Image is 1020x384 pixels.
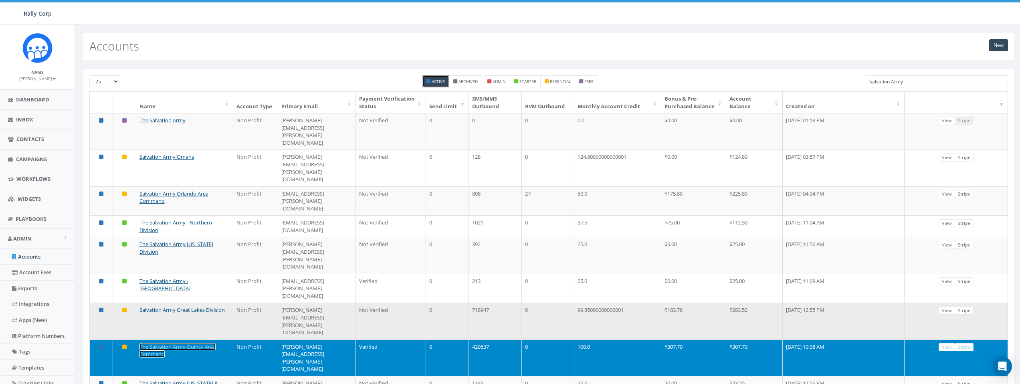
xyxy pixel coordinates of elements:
[139,306,225,313] a: Salvation Army Great Lakes Division
[726,186,783,216] td: $225.80
[426,113,469,150] td: 0
[233,274,278,303] td: Non Profit
[16,96,49,103] span: Dashboard
[139,277,190,292] a: The Salvation Army - [GEOGRAPHIC_DATA]
[939,117,955,125] a: View
[426,186,469,216] td: 0
[939,190,955,198] a: View
[19,76,56,81] small: [PERSON_NAME]
[469,215,521,237] td: 1021
[661,113,726,150] td: $0.00
[661,186,726,216] td: $175.80
[426,340,469,376] td: 0
[726,215,783,237] td: $112.50
[661,237,726,273] td: $0.00
[469,150,521,186] td: 128
[661,92,726,113] th: Bonus &amp; Pre-Purchased Balance: activate to sort column ascending
[783,92,905,113] th: Created on: activate to sort column ascending
[233,150,278,186] td: Non Profit
[469,303,521,339] td: 718947
[278,303,356,339] td: [PERSON_NAME][EMAIL_ADDRESS][PERSON_NAME][DOMAIN_NAME]
[726,237,783,273] td: $25.00
[955,219,974,228] a: Stripe
[426,274,469,303] td: 0
[522,92,574,113] th: RVM Outbound
[278,92,356,113] th: Primary Email : activate to sort column ascending
[233,186,278,216] td: Non Profit
[458,79,478,84] small: Archived
[139,153,194,160] a: Salvation Army Omaha
[356,150,426,186] td: Not Verified
[989,39,1008,51] a: New
[278,340,356,376] td: [PERSON_NAME][EMAIL_ADDRESS][PERSON_NAME][DOMAIN_NAME]
[432,79,445,84] small: Active
[356,237,426,273] td: Not Verified
[522,113,574,150] td: 0
[522,303,574,339] td: 0
[955,154,974,162] a: Stripe
[574,303,661,339] td: 99.85000000000001
[278,274,356,303] td: [EMAIL_ADDRESS][PERSON_NAME][DOMAIN_NAME]
[522,340,574,376] td: 0
[469,274,521,303] td: 213
[426,92,469,113] th: Send Limit: activate to sort column ascending
[469,237,521,273] td: 392
[16,156,47,163] span: Campaigns
[139,343,216,358] a: The Salvation Army Quincy Area Command
[574,186,661,216] td: 50.0
[574,340,661,376] td: 100.0
[783,274,905,303] td: [DATE] 11:09 AM
[661,303,726,339] td: $183.76
[726,303,783,339] td: $283.52
[939,307,955,315] a: View
[783,303,905,339] td: [DATE] 12:55 PM
[939,277,955,286] a: View
[24,10,52,17] span: Rally Corp
[139,241,213,255] a: The Salvation Army [US_STATE] Division
[661,150,726,186] td: $0.00
[783,237,905,273] td: [DATE] 11:50 AM
[19,75,56,82] a: [PERSON_NAME]
[955,277,974,286] a: Stripe
[661,274,726,303] td: $0.00
[16,175,50,182] span: Workflows
[726,113,783,150] td: $0.00
[426,150,469,186] td: 0
[939,154,955,162] a: View
[955,343,974,352] a: Stripe
[278,113,356,150] td: [PERSON_NAME][EMAIL_ADDRESS][PERSON_NAME][DOMAIN_NAME]
[356,303,426,339] td: Not Verified
[939,343,955,352] a: View
[955,241,974,249] a: Stripe
[661,215,726,237] td: $75.00
[13,235,32,242] span: Admin
[426,215,469,237] td: 0
[356,92,426,113] th: Payment Verification Status : activate to sort column ascending
[783,113,905,150] td: [DATE] 01:18 PM
[469,113,521,150] td: 0
[233,237,278,273] td: Non Profit
[233,303,278,339] td: Non Profit
[522,215,574,237] td: 0
[356,274,426,303] td: Verified
[519,79,536,84] small: starter
[574,274,661,303] td: 25.0
[356,215,426,237] td: Not Verified
[493,79,506,84] small: admin
[278,186,356,216] td: [EMAIL_ADDRESS][PERSON_NAME][DOMAIN_NAME]
[993,357,1012,376] div: Open Intercom Messenger
[469,340,521,376] td: 420637
[356,113,426,150] td: Not Verified
[574,113,661,150] td: 0.0
[16,215,46,222] span: Playbooks
[89,39,139,53] h2: Accounts
[139,190,208,205] a: Salvation Army Orlando Area Command
[16,135,44,143] span: Contacts
[574,150,661,186] td: 124.80000000000001
[584,79,594,84] small: free
[955,307,974,315] a: Stripe
[31,69,44,75] small: Name
[426,303,469,339] td: 0
[233,113,278,150] td: Non Profit
[139,219,212,234] a: The Salvation Army - Northern Division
